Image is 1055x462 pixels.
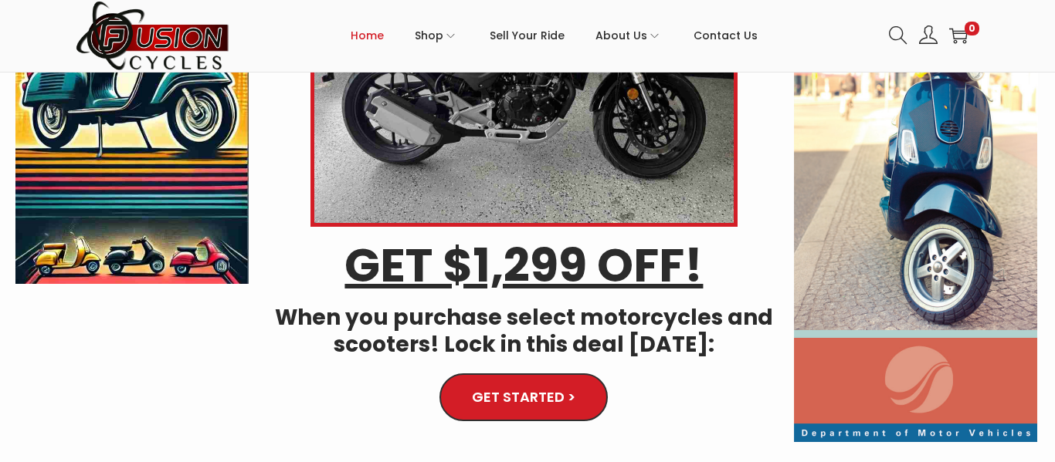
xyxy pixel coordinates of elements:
span: Home [351,16,384,55]
nav: Primary navigation [230,1,877,70]
a: Contact Us [694,1,758,70]
u: GET $1,299 OFF! [344,233,703,298]
span: Sell Your Ride [490,16,565,55]
a: Sell Your Ride [490,1,565,70]
span: About Us [595,16,647,55]
a: 0 [949,26,968,45]
a: About Us [595,1,663,70]
a: Shop [415,1,459,70]
a: GET STARTED > [442,374,606,421]
h4: When you purchase select motorcycles and scooters! Lock in this deal [DATE]: [272,304,777,358]
span: Contact Us [694,16,758,55]
a: Home [351,1,384,70]
span: Shop [415,16,443,55]
span: GET STARTED > [473,390,575,404]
